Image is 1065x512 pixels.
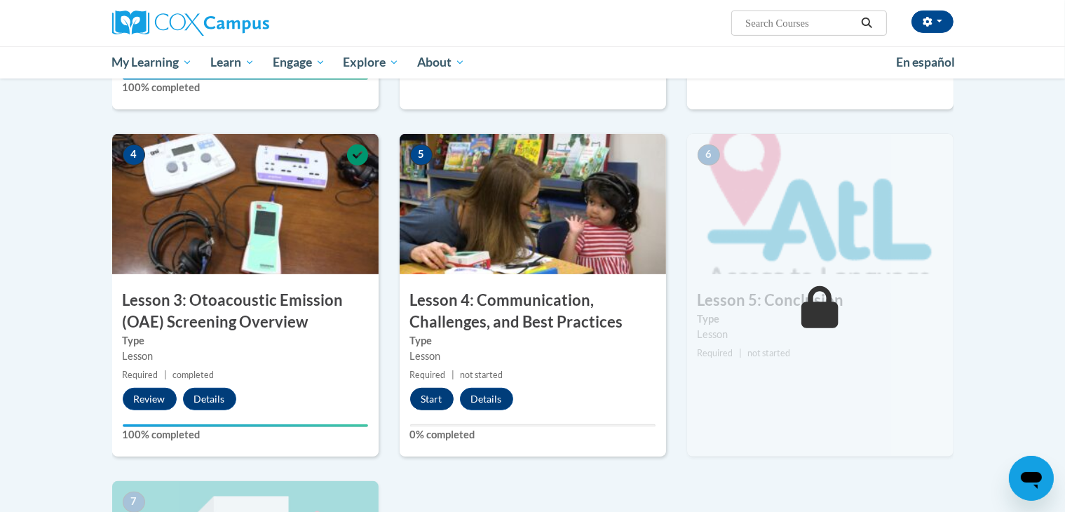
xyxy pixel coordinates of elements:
[698,144,720,166] span: 6
[123,424,368,427] div: Your progress
[410,144,433,166] span: 5
[417,54,465,71] span: About
[264,46,334,79] a: Engage
[687,290,954,311] h3: Lesson 5: Conclusion
[687,134,954,274] img: Course Image
[112,134,379,274] img: Course Image
[460,370,503,380] span: not started
[410,333,656,349] label: Type
[410,370,446,380] span: Required
[739,348,742,358] span: |
[887,48,964,77] a: En español
[410,427,656,443] label: 0% completed
[123,427,368,443] label: 100% completed
[452,370,454,380] span: |
[896,55,955,69] span: En español
[698,311,943,327] label: Type
[410,388,454,410] button: Start
[334,46,408,79] a: Explore
[210,54,255,71] span: Learn
[856,15,877,32] button: Search
[698,348,733,358] span: Required
[103,46,202,79] a: My Learning
[911,11,954,33] button: Account Settings
[183,388,236,410] button: Details
[111,54,192,71] span: My Learning
[91,46,975,79] div: Main menu
[123,370,158,380] span: Required
[123,144,145,166] span: 4
[400,134,666,274] img: Course Image
[698,327,943,342] div: Lesson
[112,290,379,333] h3: Lesson 3: Otoacoustic Emission (OAE) Screening Overview
[747,348,790,358] span: not started
[123,388,177,410] button: Review
[172,370,214,380] span: completed
[123,333,368,349] label: Type
[201,46,264,79] a: Learn
[410,349,656,364] div: Lesson
[460,388,513,410] button: Details
[408,46,474,79] a: About
[400,290,666,333] h3: Lesson 4: Communication, Challenges, and Best Practices
[112,11,379,36] a: Cox Campus
[1009,456,1054,501] iframe: Button to launch messaging window
[744,15,856,32] input: Search Courses
[112,11,269,36] img: Cox Campus
[123,349,368,364] div: Lesson
[343,54,399,71] span: Explore
[273,54,325,71] span: Engage
[123,80,368,95] label: 100% completed
[164,370,167,380] span: |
